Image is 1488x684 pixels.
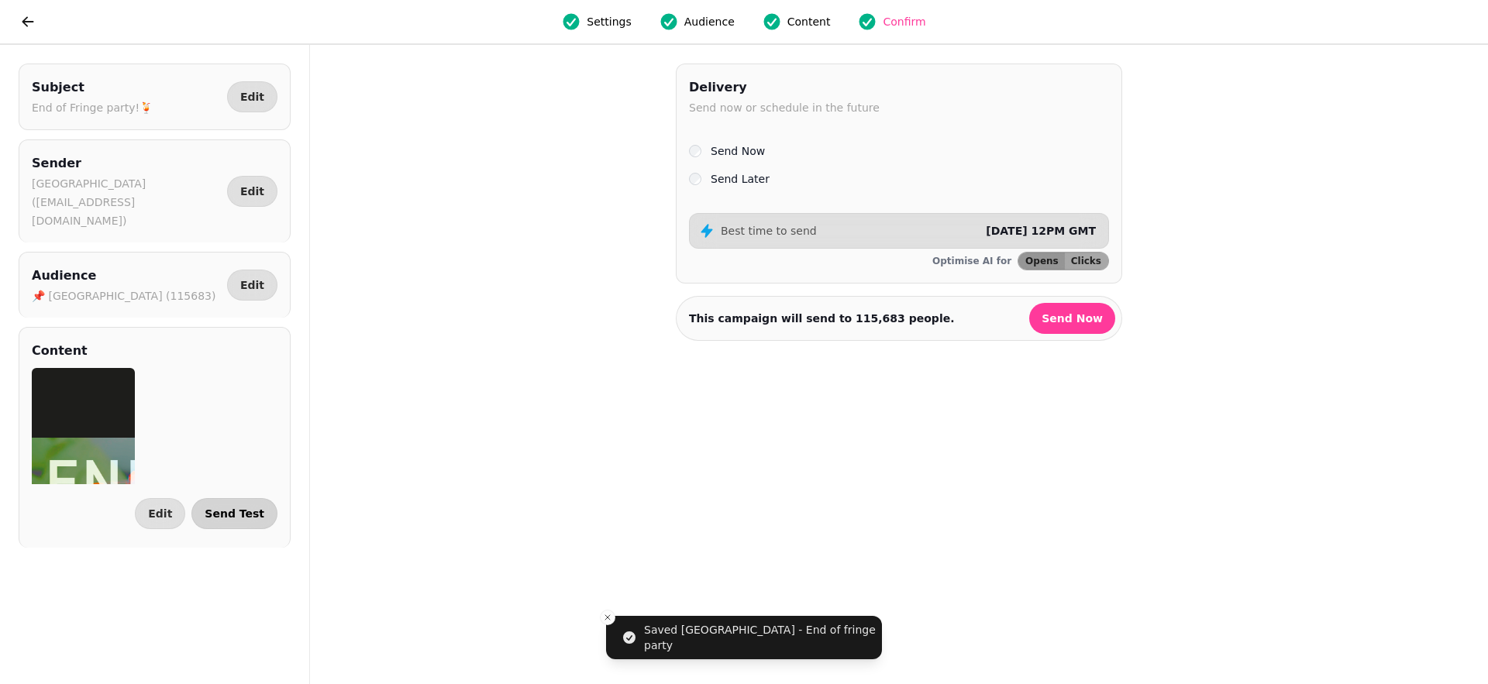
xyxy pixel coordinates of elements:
[240,280,264,290] span: Edit
[227,176,277,207] button: Edit
[711,170,770,188] label: Send Later
[32,77,153,98] h2: Subject
[240,186,264,197] span: Edit
[32,174,221,230] p: [GEOGRAPHIC_DATA] ([EMAIL_ADDRESS][DOMAIN_NAME])
[148,508,172,519] span: Edit
[32,98,153,117] p: End of Fringe party!🍹
[689,98,880,117] p: Send now or schedule in the future
[787,14,831,29] span: Content
[883,14,925,29] span: Confirm
[587,14,631,29] span: Settings
[1042,313,1103,324] span: Send Now
[32,287,215,305] p: 📌 [GEOGRAPHIC_DATA] (115683)
[986,225,1096,237] span: [DATE] 12PM GMT
[600,610,615,625] button: Close toast
[1071,256,1101,266] span: Clicks
[932,255,1011,267] p: Optimise AI for
[135,498,185,529] button: Edit
[12,6,43,37] button: go back
[684,14,735,29] span: Audience
[1018,253,1065,270] button: Opens
[227,81,277,112] button: Edit
[689,77,880,98] h2: Delivery
[689,311,955,326] p: This campaign will send to people.
[1025,256,1059,266] span: Opens
[711,142,765,160] label: Send Now
[227,270,277,301] button: Edit
[32,340,88,362] h2: Content
[644,622,876,653] div: Saved [GEOGRAPHIC_DATA] - End of fringe party
[1029,303,1115,334] button: Send Now
[240,91,264,102] span: Edit
[205,508,264,519] span: Send Test
[1065,253,1108,270] button: Clicks
[856,312,905,325] strong: 115,683
[32,265,215,287] h2: Audience
[32,153,221,174] h2: Sender
[191,498,277,529] button: Send Test
[721,223,817,239] p: Best time to send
